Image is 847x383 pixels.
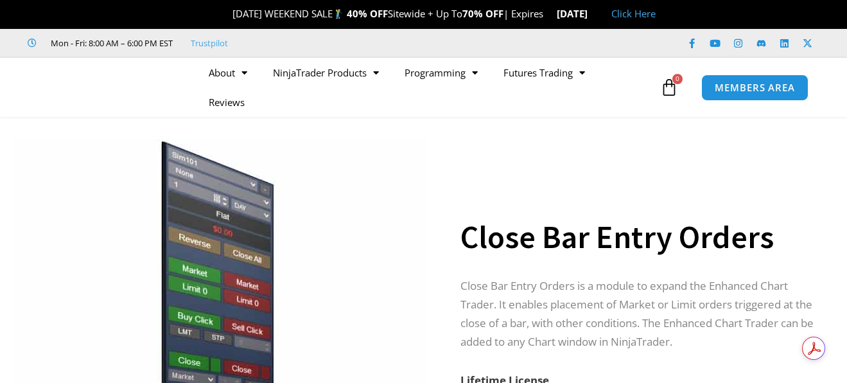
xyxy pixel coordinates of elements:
img: ⌛ [544,9,554,19]
h1: Close Bar Entry Orders [460,215,815,260]
a: NinjaTrader Products [260,58,392,87]
a: About [196,58,260,87]
span: Mon - Fri: 8:00 AM – 6:00 PM EST [48,35,173,51]
img: LogoAI | Affordable Indicators – NinjaTrader [33,64,171,111]
a: Programming [392,58,491,87]
img: 🏌️‍♂️ [333,9,343,19]
a: Click Here [611,7,656,20]
a: Reviews [196,87,258,117]
p: Close Bar Entry Orders is a module to expand the Enhanced Chart Trader. It enables placement of M... [460,277,815,352]
a: 0 [641,69,697,106]
span: 0 [672,74,683,84]
strong: 70% OFF [462,7,503,20]
a: Futures Trading [491,58,598,87]
a: MEMBERS AREA [701,75,808,101]
img: 🎉 [222,9,232,19]
strong: [DATE] [557,7,598,20]
strong: 40% OFF [347,7,388,20]
nav: Menu [196,58,656,117]
img: 🏭 [588,9,598,19]
span: MEMBERS AREA [715,83,795,93]
span: [DATE] WEEKEND SALE Sitewide + Up To | Expires [219,7,556,20]
a: Trustpilot [191,35,228,51]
